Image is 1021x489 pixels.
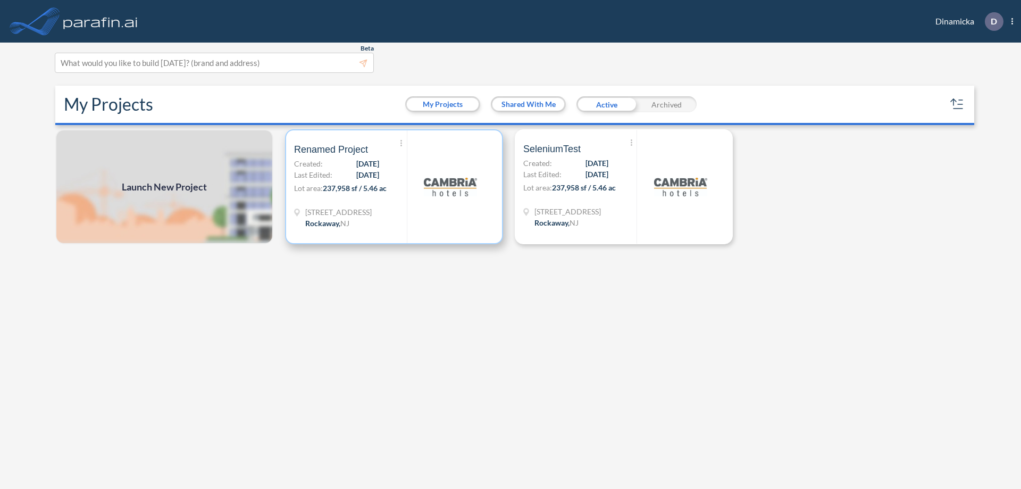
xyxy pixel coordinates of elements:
[637,96,697,112] div: Archived
[356,169,379,180] span: [DATE]
[534,206,601,217] span: 321 Mt Hope Ave
[949,96,966,113] button: sort
[340,219,349,228] span: NJ
[534,218,570,227] span: Rockaway ,
[61,11,140,32] img: logo
[570,218,579,227] span: NJ
[294,158,323,169] span: Created:
[407,98,479,111] button: My Projects
[991,16,997,26] p: D
[576,96,637,112] div: Active
[305,218,349,229] div: Rockaway, NJ
[294,184,323,193] span: Lot area:
[294,143,368,156] span: Renamed Project
[919,12,1013,31] div: Dinamicka
[654,160,707,213] img: logo
[523,169,562,180] span: Last Edited:
[122,180,207,194] span: Launch New Project
[552,183,616,192] span: 237,958 sf / 5.46 ac
[361,44,374,53] span: Beta
[294,169,332,180] span: Last Edited:
[305,206,372,218] span: 321 Mt Hope Ave
[305,219,340,228] span: Rockaway ,
[523,143,581,155] span: SeleniumTest
[492,98,564,111] button: Shared With Me
[585,158,608,169] span: [DATE]
[55,129,273,244] img: add
[585,169,608,180] span: [DATE]
[55,129,273,244] a: Launch New Project
[523,158,552,169] span: Created:
[523,183,552,192] span: Lot area:
[356,158,379,169] span: [DATE]
[424,160,477,213] img: logo
[64,94,153,114] h2: My Projects
[534,217,579,228] div: Rockaway, NJ
[323,184,387,193] span: 237,958 sf / 5.46 ac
